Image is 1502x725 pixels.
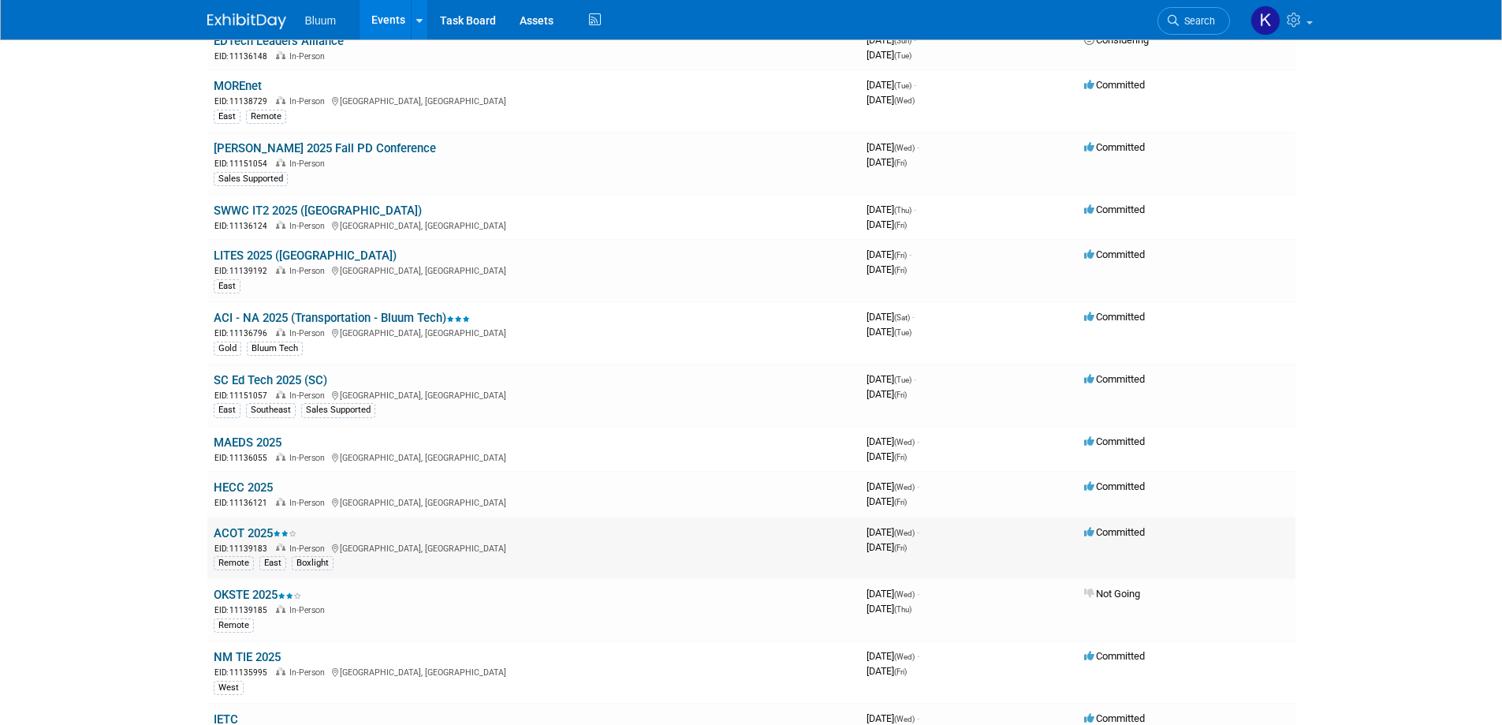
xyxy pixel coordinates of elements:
[207,13,286,29] img: ExhibitDay
[214,222,274,230] span: EID: 11136124
[214,263,854,277] div: [GEOGRAPHIC_DATA], [GEOGRAPHIC_DATA]
[289,51,330,62] span: In-Person
[289,667,330,678] span: In-Person
[867,156,907,168] span: [DATE]
[301,403,375,417] div: Sales Supported
[867,588,919,600] span: [DATE]
[289,544,330,554] span: In-Person
[894,313,910,322] span: (Sat)
[917,712,919,724] span: -
[276,328,285,336] img: In-Person Event
[894,221,907,230] span: (Fri)
[276,221,285,229] img: In-Person Event
[1084,141,1145,153] span: Committed
[894,667,907,676] span: (Fri)
[894,328,911,337] span: (Tue)
[289,391,330,401] span: In-Person
[867,526,919,538] span: [DATE]
[1084,249,1145,260] span: Committed
[914,373,916,385] span: -
[867,94,915,106] span: [DATE]
[214,159,274,168] span: EID: 11151054
[867,204,916,215] span: [DATE]
[894,144,915,152] span: (Wed)
[214,495,854,509] div: [GEOGRAPHIC_DATA], [GEOGRAPHIC_DATA]
[305,14,337,27] span: Bluum
[917,480,919,492] span: -
[1084,204,1145,215] span: Committed
[894,51,911,60] span: (Tue)
[214,94,854,107] div: [GEOGRAPHIC_DATA], [GEOGRAPHIC_DATA]
[214,403,240,417] div: East
[867,141,919,153] span: [DATE]
[867,219,907,230] span: [DATE]
[214,373,327,387] a: SC Ed Tech 2025 (SC)
[259,556,286,570] div: East
[1084,373,1145,385] span: Committed
[894,605,911,614] span: (Thu)
[214,204,422,218] a: SWWC IT2 2025 ([GEOGRAPHIC_DATA])
[276,96,285,104] img: In-Person Event
[276,51,285,59] img: In-Person Event
[214,329,274,338] span: EID: 11136796
[1084,650,1145,662] span: Committed
[867,388,907,400] span: [DATE]
[214,219,854,232] div: [GEOGRAPHIC_DATA], [GEOGRAPHIC_DATA]
[289,96,330,107] span: In-Person
[214,668,274,677] span: EID: 11135995
[894,529,915,537] span: (Wed)
[214,606,274,615] span: EID: 11139185
[894,36,911,45] span: (Sun)
[214,79,262,93] a: MOREnet
[289,453,330,463] span: In-Person
[1179,15,1215,27] span: Search
[214,311,470,325] a: ACI - NA 2025 (Transportation - Bluum Tech)
[246,403,296,417] div: Southeast
[214,618,254,633] div: Remote
[912,311,915,323] span: -
[214,650,281,664] a: NM TIE 2025
[214,499,274,507] span: EID: 11136121
[894,483,915,491] span: (Wed)
[917,588,919,600] span: -
[214,34,344,48] a: EDTech Leaders Alliance
[894,453,907,462] span: (Fri)
[917,526,919,538] span: -
[214,110,240,124] div: East
[867,541,907,553] span: [DATE]
[214,97,274,106] span: EID: 11138729
[867,450,907,462] span: [DATE]
[909,249,911,260] span: -
[214,454,274,462] span: EID: 11136055
[914,79,916,91] span: -
[867,712,919,724] span: [DATE]
[214,141,436,155] a: [PERSON_NAME] 2025 Fall PD Conference
[894,715,915,723] span: (Wed)
[276,266,285,274] img: In-Person Event
[1084,435,1145,447] span: Committed
[214,681,244,695] div: West
[276,453,285,461] img: In-Person Event
[894,251,907,260] span: (Fri)
[867,79,916,91] span: [DATE]
[214,480,273,495] a: HECC 2025
[214,526,296,540] a: ACOT 2025
[867,650,919,662] span: [DATE]
[894,498,907,506] span: (Fri)
[247,342,303,356] div: Bluum Tech
[246,110,286,124] div: Remote
[894,376,911,384] span: (Tue)
[867,34,916,46] span: [DATE]
[894,266,907,275] span: (Fri)
[214,342,241,356] div: Gold
[214,556,254,570] div: Remote
[867,373,916,385] span: [DATE]
[1084,480,1145,492] span: Committed
[1250,6,1280,36] img: Kellie Noller
[867,665,907,677] span: [DATE]
[214,52,274,61] span: EID: 11136148
[214,267,274,275] span: EID: 11139192
[867,311,915,323] span: [DATE]
[276,544,285,551] img: In-Person Event
[894,81,911,90] span: (Tue)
